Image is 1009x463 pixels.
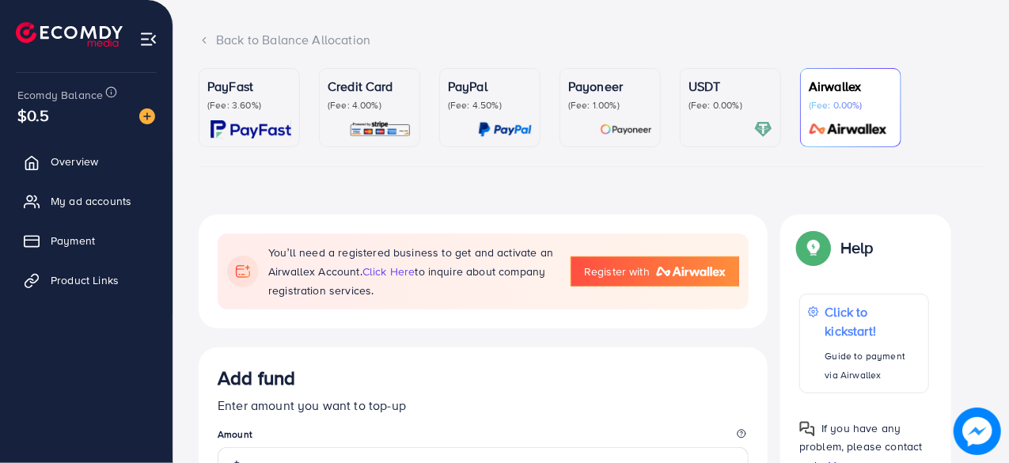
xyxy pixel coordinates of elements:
img: image [954,408,1001,455]
a: Payment [12,225,161,256]
img: card [478,120,532,139]
img: flag [227,256,259,287]
p: Click to kickstart! [825,302,920,340]
p: USDT [688,77,772,96]
p: PayFast [207,77,291,96]
img: Popup guide [799,421,815,437]
img: menu [139,30,157,48]
span: click here [362,264,415,279]
p: (Fee: 1.00%) [568,99,652,112]
p: Airwallex [809,77,893,96]
p: (Fee: 0.00%) [688,99,772,112]
img: Popup guide [799,233,828,262]
p: (Fee: 4.00%) [328,99,412,112]
p: (Fee: 3.60%) [207,99,291,112]
span: My ad accounts [51,193,131,209]
img: card [349,120,412,139]
h3: Add fund [218,366,295,389]
a: My ad accounts [12,185,161,217]
span: $0.5 [17,104,50,127]
span: Ecomdy Balance [17,87,103,103]
img: card [211,120,291,139]
img: card [754,120,772,139]
a: Product Links [12,264,161,296]
span: Payment [51,233,95,249]
img: logo [16,22,123,47]
legend: Amount [218,427,749,447]
div: Back to Balance Allocation [199,31,984,49]
p: Help [840,238,874,257]
img: card [600,120,652,139]
p: Enter amount you want to top-up [218,396,749,415]
img: card [804,120,893,139]
p: You’ll need a registered business to get and activate an Airwallex Account. to inquire about comp... [268,243,555,300]
img: logo-airwallex [656,267,726,276]
p: PayPal [448,77,532,96]
p: Guide to payment via Airwallex [825,347,920,385]
span: Register with [584,264,650,279]
p: (Fee: 0.00%) [809,99,893,112]
a: Register with [571,256,739,287]
span: Overview [51,154,98,169]
span: Product Links [51,272,119,288]
a: Overview [12,146,161,177]
p: (Fee: 4.50%) [448,99,532,112]
img: image [139,108,155,124]
p: Payoneer [568,77,652,96]
p: Credit Card [328,77,412,96]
